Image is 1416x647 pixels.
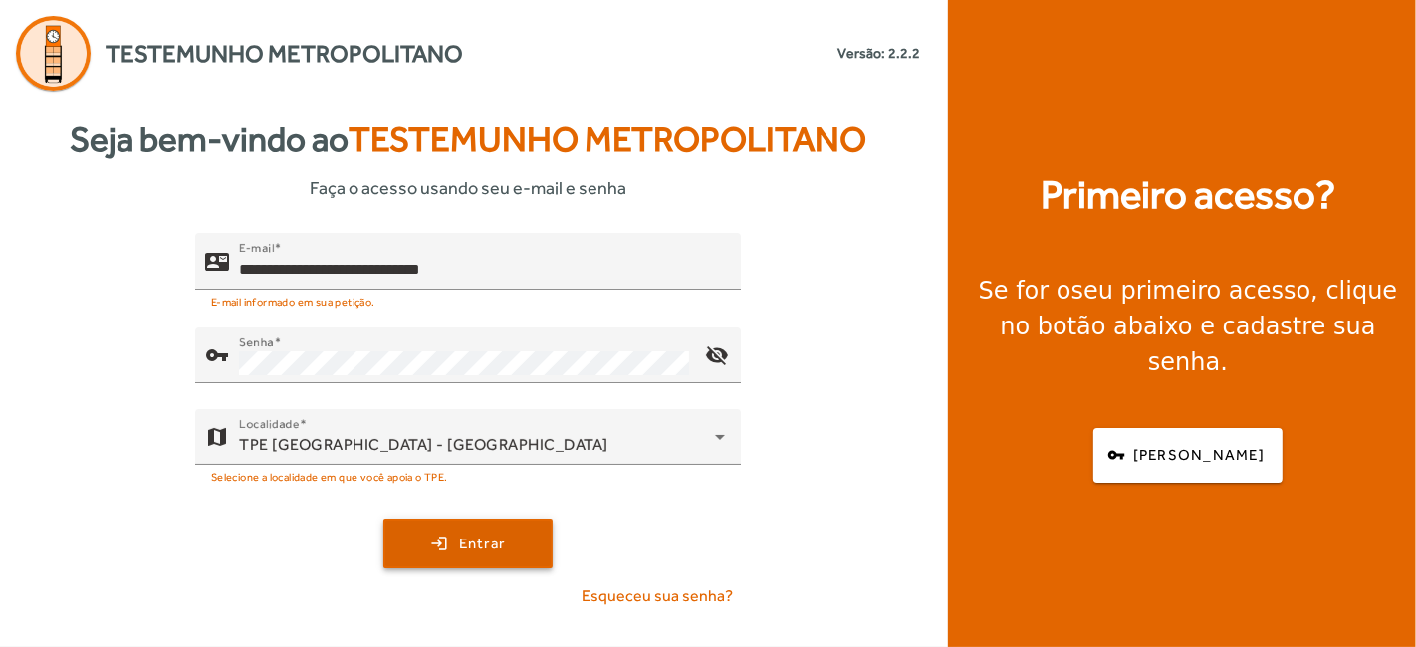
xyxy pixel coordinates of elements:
span: TPE [GEOGRAPHIC_DATA] - [GEOGRAPHIC_DATA] [239,435,608,454]
span: Entrar [459,533,506,555]
small: Versão: 2.2.2 [837,43,920,64]
span: Faça o acesso usando seu e-mail e senha [310,174,626,201]
mat-icon: visibility_off [693,331,741,379]
strong: Seja bem-vindo ao [70,113,866,166]
span: Esqueceu sua senha? [582,584,733,608]
strong: seu primeiro acesso [1071,277,1311,305]
mat-hint: E-mail informado em sua petição. [211,290,375,312]
mat-icon: map [205,425,229,449]
strong: Primeiro acesso? [1041,165,1335,225]
mat-icon: vpn_key [205,343,229,367]
img: Logo Agenda [16,16,91,91]
mat-label: E-mail [239,241,274,255]
mat-hint: Selecione a localidade em que você apoia o TPE. [211,465,448,487]
mat-label: Senha [239,335,274,349]
span: Testemunho Metropolitano [106,36,463,72]
button: Entrar [383,519,553,568]
div: Se for o , clique no botão abaixo e cadastre sua senha. [972,273,1404,380]
span: Testemunho Metropolitano [349,119,866,159]
button: [PERSON_NAME] [1093,428,1283,483]
mat-label: Localidade [239,417,300,431]
span: [PERSON_NAME] [1133,444,1265,467]
mat-icon: contact_mail [205,249,229,273]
